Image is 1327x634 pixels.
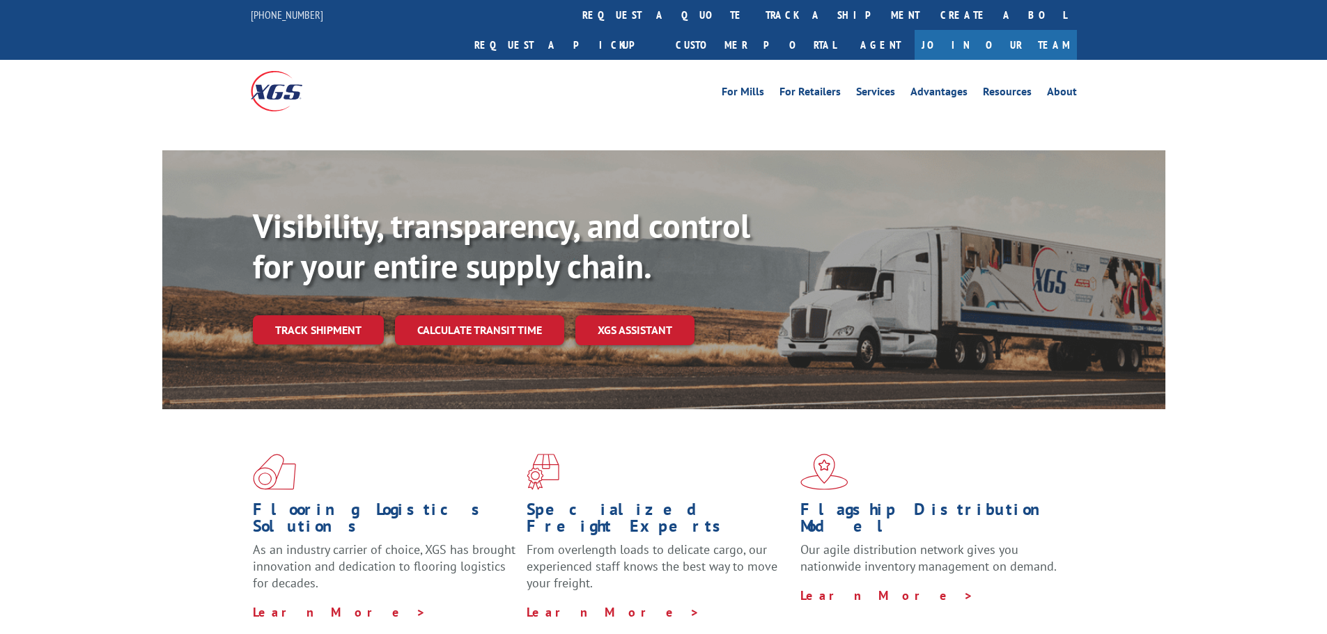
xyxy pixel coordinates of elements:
[983,86,1032,102] a: Resources
[527,604,700,620] a: Learn More >
[779,86,841,102] a: For Retailers
[800,454,848,490] img: xgs-icon-flagship-distribution-model-red
[856,86,895,102] a: Services
[915,30,1077,60] a: Join Our Team
[910,86,968,102] a: Advantages
[527,454,559,490] img: xgs-icon-focused-on-flooring-red
[464,30,665,60] a: Request a pickup
[800,501,1064,541] h1: Flagship Distribution Model
[253,501,516,541] h1: Flooring Logistics Solutions
[846,30,915,60] a: Agent
[253,541,515,591] span: As an industry carrier of choice, XGS has brought innovation and dedication to flooring logistics...
[395,315,564,345] a: Calculate transit time
[527,541,790,603] p: From overlength loads to delicate cargo, our experienced staff knows the best way to move your fr...
[800,587,974,603] a: Learn More >
[1047,86,1077,102] a: About
[665,30,846,60] a: Customer Portal
[575,315,694,345] a: XGS ASSISTANT
[251,8,323,22] a: [PHONE_NUMBER]
[253,204,750,287] b: Visibility, transparency, and control for your entire supply chain.
[800,541,1057,574] span: Our agile distribution network gives you nationwide inventory management on demand.
[527,501,790,541] h1: Specialized Freight Experts
[253,315,384,344] a: Track shipment
[722,86,764,102] a: For Mills
[253,454,296,490] img: xgs-icon-total-supply-chain-intelligence-red
[253,604,426,620] a: Learn More >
